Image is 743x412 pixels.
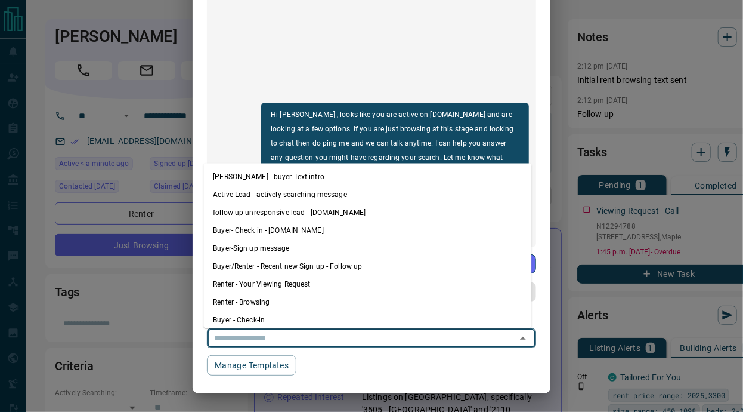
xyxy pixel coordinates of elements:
[271,107,519,222] p: Hi [PERSON_NAME] , looks like you are active on [DOMAIN_NAME] and are looking at a few options. I...
[203,186,531,204] li: Active Lead - actively searching message
[203,240,531,258] li: Buyer-Sign up message
[203,168,531,186] li: [PERSON_NAME] - buyer Text intro
[203,204,531,222] li: follow up unresponsive lead - [DOMAIN_NAME]
[203,222,531,240] li: Buyer- Check in - [DOMAIN_NAME]
[203,294,531,312] li: Renter - Browsing
[515,330,531,347] button: Close
[203,258,531,276] li: Buyer/Renter - Recent new Sign up - Follow up
[207,355,296,376] button: Manage Templates
[203,276,531,294] li: Renter - Your Viewing Request
[203,312,531,330] li: Buyer - Check-in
